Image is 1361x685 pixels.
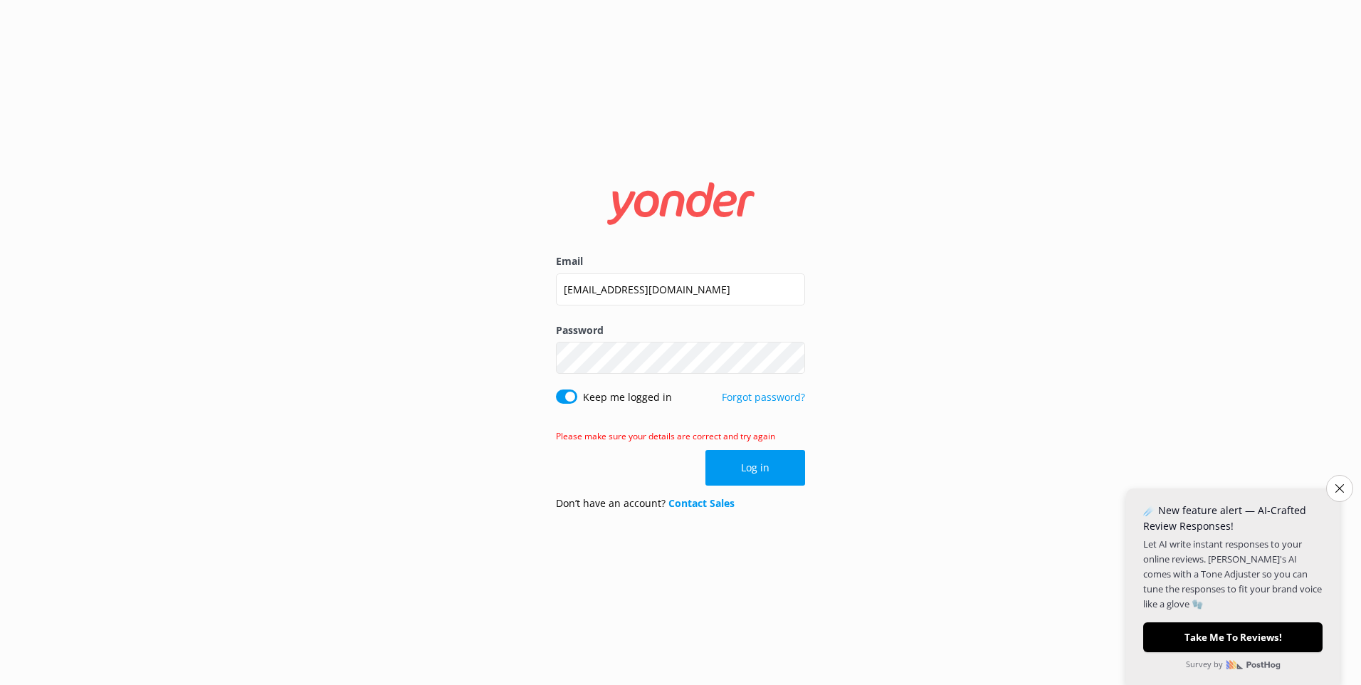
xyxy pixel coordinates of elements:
[777,344,805,372] button: Show password
[556,496,735,511] p: Don’t have an account?
[705,450,805,486] button: Log in
[722,390,805,404] a: Forgot password?
[556,430,775,442] span: Please make sure your details are correct and try again
[556,323,805,338] label: Password
[556,273,805,305] input: user@emailaddress.com
[668,496,735,510] a: Contact Sales
[556,253,805,269] label: Email
[583,389,672,405] label: Keep me logged in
